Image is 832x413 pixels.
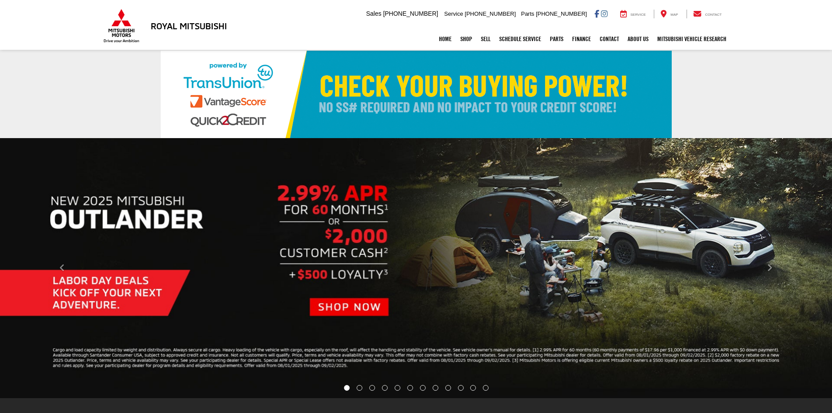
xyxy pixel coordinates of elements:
a: Home [435,28,456,50]
li: Go to slide number 1. [344,385,349,391]
a: Shop [456,28,476,50]
a: Service [614,10,652,18]
span: [PHONE_NUMBER] [536,10,587,17]
li: Go to slide number 6. [407,385,413,391]
li: Go to slide number 3. [369,385,375,391]
li: Go to slide number 7. [420,385,425,391]
a: About Us [623,28,653,50]
a: Contact [595,28,623,50]
li: Go to slide number 12. [483,385,489,391]
li: Go to slide number 10. [458,385,463,391]
a: Contact [687,10,728,18]
span: [PHONE_NUMBER] [465,10,516,17]
a: Parts: Opens in a new tab [545,28,568,50]
h3: Royal Mitsubishi [151,21,227,31]
a: Mitsubishi Vehicle Research [653,28,731,50]
li: Go to slide number 4. [382,385,388,391]
a: Finance [568,28,595,50]
span: Sales [366,10,381,17]
span: Parts [521,10,534,17]
span: Contact [705,13,722,17]
a: Sell [476,28,495,50]
img: Mitsubishi [102,9,141,43]
a: Instagram: Click to visit our Instagram page [601,10,608,17]
a: Facebook: Click to visit our Facebook page [594,10,599,17]
span: Service [444,10,463,17]
li: Go to slide number 9. [445,385,451,391]
img: Check Your Buying Power [161,51,672,138]
span: Service [631,13,646,17]
li: Go to slide number 5. [395,385,400,391]
a: Map [654,10,684,18]
span: Map [670,13,678,17]
button: Click to view next picture. [707,156,832,381]
li: Go to slide number 8. [432,385,438,391]
li: Go to slide number 11. [470,385,476,391]
a: Schedule Service: Opens in a new tab [495,28,545,50]
li: Go to slide number 2. [357,385,362,391]
span: [PHONE_NUMBER] [383,10,438,17]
